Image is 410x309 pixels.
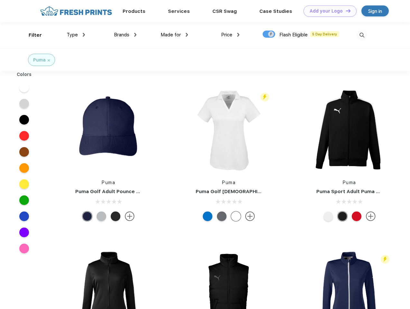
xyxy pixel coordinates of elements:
img: more.svg [245,211,255,221]
img: DT [346,9,350,13]
div: Colors [12,71,37,78]
img: desktop_search.svg [357,30,367,41]
img: dropdown.png [83,33,85,37]
span: Type [67,32,78,38]
a: Services [168,8,190,14]
div: Sign in [368,7,382,15]
img: dropdown.png [186,33,188,37]
a: Puma Golf [DEMOGRAPHIC_DATA]' Icon Golf Polo [196,189,315,194]
div: Quarry [97,211,106,221]
span: Flash Eligible [279,32,308,38]
a: CSR Swag [212,8,237,14]
div: Add your Logo [310,8,343,14]
img: flash_active_toggle.svg [381,255,389,264]
a: Puma [222,180,236,185]
img: func=resize&h=266 [307,87,392,173]
a: Puma Golf Adult Pounce Adjustable Cap [75,189,174,194]
a: Sign in [361,5,389,16]
a: Puma [343,180,356,185]
span: Brands [114,32,129,38]
img: dropdown.png [237,33,239,37]
div: High Risk Red [352,211,361,221]
span: 5 Day Delivery [310,31,339,37]
img: more.svg [125,211,135,221]
div: Filter [29,32,42,39]
div: Puma Black [338,211,347,221]
span: Price [221,32,232,38]
div: Puma Black [111,211,120,221]
a: Products [123,8,145,14]
div: Peacoat [82,211,92,221]
div: Lapis Blue [203,211,212,221]
img: dropdown.png [134,33,136,37]
div: Bright White [231,211,241,221]
div: White and Quiet Shade [323,211,333,221]
img: flash_active_toggle.svg [260,93,269,101]
img: more.svg [366,211,376,221]
div: Quiet Shade [217,211,227,221]
img: filter_cancel.svg [48,59,50,61]
img: func=resize&h=266 [186,87,272,173]
div: Puma [33,57,46,63]
a: Puma [102,180,115,185]
img: func=resize&h=266 [66,87,151,173]
span: Made for [161,32,181,38]
img: fo%20logo%202.webp [38,5,114,17]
